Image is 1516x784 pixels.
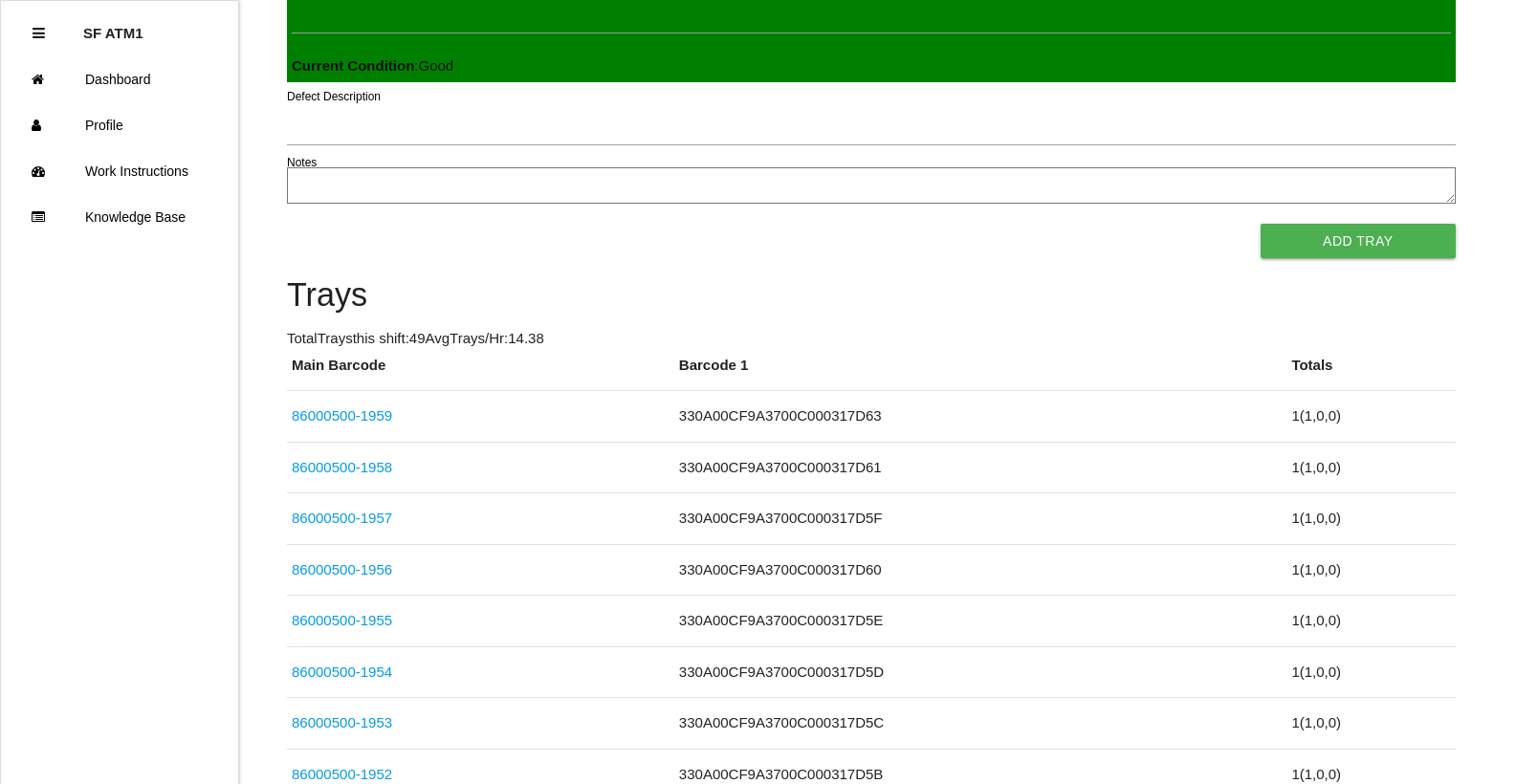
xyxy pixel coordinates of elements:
a: 86000500-1954 [292,664,392,680]
td: 1 ( 1 , 0 , 0 ) [1286,544,1455,596]
label: Defect Description [287,88,381,105]
a: 86000500-1957 [292,510,392,526]
p: SF ATM1 [83,11,143,41]
p: Total Trays this shift: 49 Avg Trays /Hr: 14.38 [287,328,1456,350]
h4: Trays [287,277,1456,314]
td: 330A00CF9A3700C000317D5D [674,646,1287,698]
th: Totals [1286,355,1455,391]
td: 1 ( 1 , 0 , 0 ) [1286,493,1455,545]
th: Barcode 1 [674,355,1287,391]
td: 330A00CF9A3700C000317D5E [674,596,1287,647]
a: Work Instructions [1,148,238,194]
label: Notes [287,154,317,171]
td: 1 ( 1 , 0 , 0 ) [1286,596,1455,647]
a: Profile [1,102,238,148]
span: : Good [292,57,453,74]
a: 86000500-1952 [292,766,392,782]
td: 1 ( 1 , 0 , 0 ) [1286,442,1455,493]
a: Dashboard [1,56,238,102]
div: Close [33,11,45,56]
td: 330A00CF9A3700C000317D63 [674,391,1287,443]
a: 86000500-1955 [292,612,392,628]
a: 86000500-1958 [292,459,392,475]
a: Knowledge Base [1,194,238,240]
button: Add Tray [1261,224,1456,258]
td: 330A00CF9A3700C000317D5F [674,493,1287,545]
td: 330A00CF9A3700C000317D61 [674,442,1287,493]
td: 1 ( 1 , 0 , 0 ) [1286,391,1455,443]
td: 330A00CF9A3700C000317D5C [674,698,1287,750]
td: 1 ( 1 , 0 , 0 ) [1286,646,1455,698]
td: 330A00CF9A3700C000317D60 [674,544,1287,596]
a: 86000500-1959 [292,407,392,424]
td: 1 ( 1 , 0 , 0 ) [1286,698,1455,750]
a: 86000500-1953 [292,714,392,730]
a: 86000500-1956 [292,561,392,577]
th: Main Barcode [287,355,674,391]
b: Current Condition [292,57,414,74]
